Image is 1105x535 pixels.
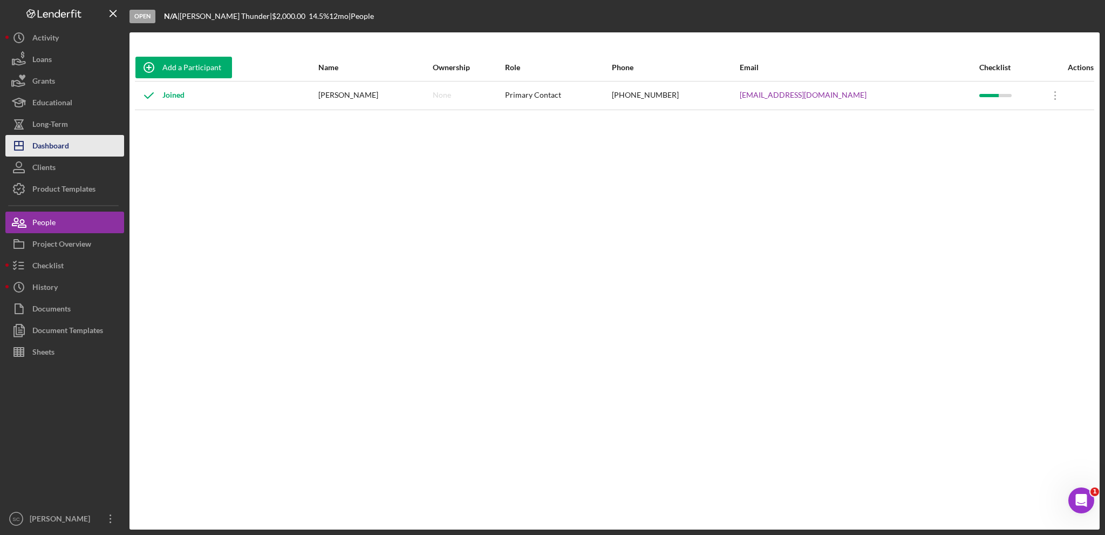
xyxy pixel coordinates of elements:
span: 1 [1090,487,1099,496]
div: | [164,12,180,21]
button: Sheets [5,341,124,363]
div: Product Templates [32,178,96,202]
div: Dashboard [32,135,69,159]
div: Open [129,10,155,23]
div: Joined [135,82,185,109]
button: Checklist [5,255,124,276]
iframe: Intercom live chat [1068,487,1094,513]
div: [PERSON_NAME] [318,82,432,109]
button: Clients [5,157,124,178]
div: [PHONE_NUMBER] [612,82,738,109]
button: People [5,212,124,233]
button: Activity [5,27,124,49]
div: $2,000.00 [272,12,309,21]
div: Document Templates [32,320,103,344]
div: Role [505,63,611,72]
button: Grants [5,70,124,92]
button: Educational [5,92,124,113]
div: Project Overview [32,233,91,258]
div: [PERSON_NAME] [27,508,97,532]
div: | People [349,12,374,21]
button: Document Templates [5,320,124,341]
button: Dashboard [5,135,124,157]
a: [EMAIL_ADDRESS][DOMAIN_NAME] [740,91,867,99]
b: N/A [164,11,178,21]
button: SC[PERSON_NAME] [5,508,124,530]
div: Email [740,63,979,72]
button: Product Templates [5,178,124,200]
button: History [5,276,124,298]
div: 12 mo [329,12,349,21]
div: History [32,276,58,301]
div: Sheets [32,341,54,365]
div: Checklist [32,255,64,279]
div: Grants [32,70,55,94]
div: 14.5 % [309,12,329,21]
div: Checklist [979,63,1041,72]
button: Documents [5,298,124,320]
div: Name [318,63,432,72]
div: Actions [1042,63,1094,72]
button: Long-Term [5,113,124,135]
div: People [32,212,56,236]
div: Phone [612,63,738,72]
div: Primary Contact [505,82,611,109]
text: SC [12,516,19,522]
button: Add a Participant [135,57,232,78]
div: Educational [32,92,72,116]
button: Project Overview [5,233,124,255]
div: Ownership [433,63,503,72]
div: [PERSON_NAME] Thunder | [180,12,272,21]
div: Documents [32,298,71,322]
div: Add a Participant [162,57,221,78]
button: Loans [5,49,124,70]
div: Long-Term [32,113,68,138]
div: Loans [32,49,52,73]
div: Activity [32,27,59,51]
div: Clients [32,157,56,181]
div: None [433,91,451,99]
